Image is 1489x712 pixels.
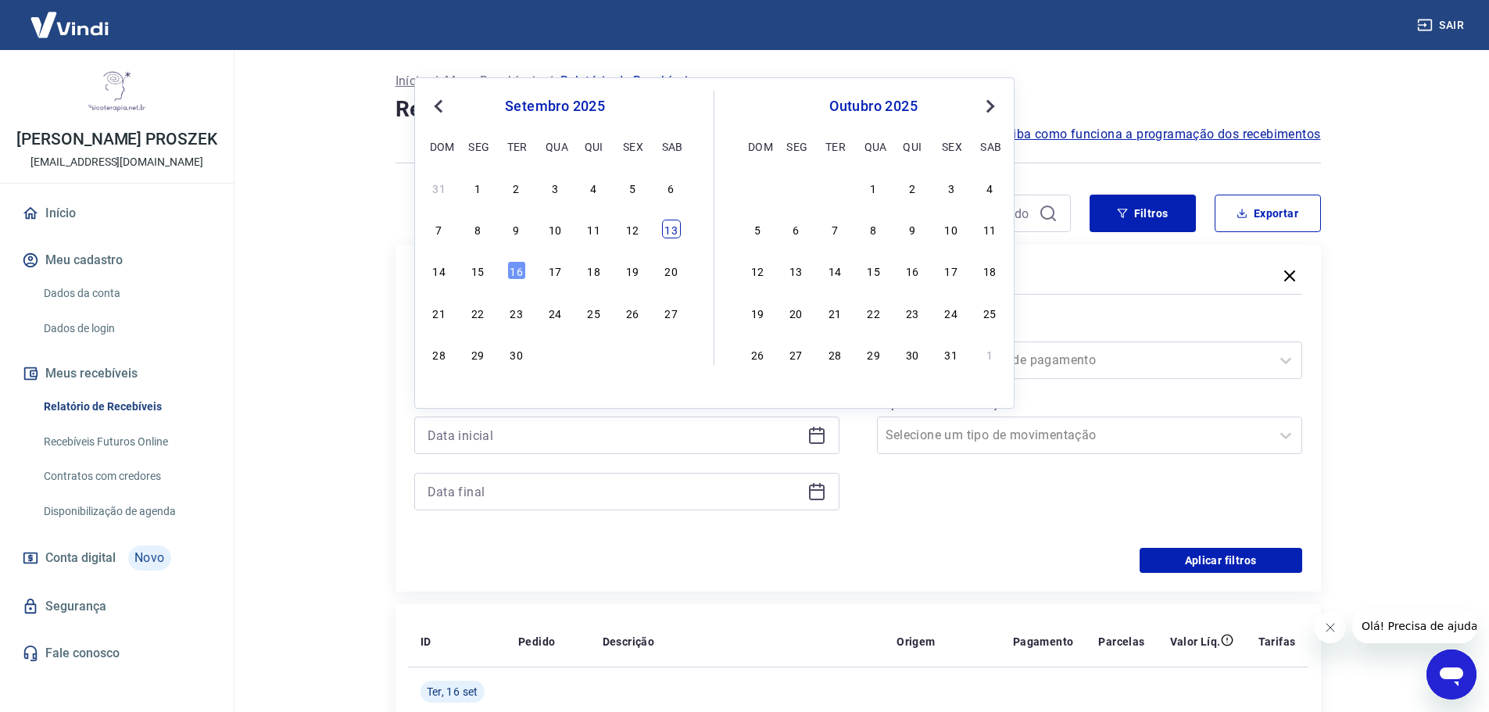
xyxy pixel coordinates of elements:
[786,220,805,238] div: Choose segunda-feira, 6 de outubro de 2025
[748,137,767,156] div: dom
[786,303,805,322] div: Choose segunda-feira, 20 de outubro de 2025
[980,178,999,197] div: Choose sábado, 4 de outubro de 2025
[746,97,1001,116] div: outubro 2025
[428,480,801,503] input: Data final
[623,303,642,322] div: Choose sexta-feira, 26 de setembro de 2025
[662,137,681,156] div: sab
[468,303,487,322] div: Choose segunda-feira, 22 de setembro de 2025
[427,684,478,699] span: Ter, 16 set
[546,220,564,238] div: Choose quarta-feira, 10 de setembro de 2025
[864,345,883,363] div: Choose quarta-feira, 29 de outubro de 2025
[585,220,603,238] div: Choose quinta-feira, 11 de setembro de 2025
[396,72,427,91] a: Início
[9,11,131,23] span: Olá! Precisa de ajuda?
[429,97,448,116] button: Previous Month
[38,313,215,345] a: Dados de login
[825,137,844,156] div: ter
[748,220,767,238] div: Choose domingo, 5 de outubro de 2025
[507,220,526,238] div: Choose terça-feira, 9 de setembro de 2025
[980,220,999,238] div: Choose sábado, 11 de outubro de 2025
[546,178,564,197] div: Choose quarta-feira, 3 de setembro de 2025
[546,303,564,322] div: Choose quarta-feira, 24 de setembro de 2025
[942,345,961,363] div: Choose sexta-feira, 31 de outubro de 2025
[430,178,449,197] div: Choose domingo, 31 de agosto de 2025
[1090,195,1196,232] button: Filtros
[585,261,603,280] div: Choose quinta-feira, 18 de setembro de 2025
[19,196,215,231] a: Início
[1013,634,1074,649] p: Pagamento
[980,137,999,156] div: sab
[19,356,215,391] button: Meus recebíveis
[585,303,603,322] div: Choose quinta-feira, 25 de setembro de 2025
[942,178,961,197] div: Choose sexta-feira, 3 de outubro de 2025
[430,303,449,322] div: Choose domingo, 21 de setembro de 2025
[662,220,681,238] div: Choose sábado, 13 de setembro de 2025
[518,634,555,649] p: Pedido
[623,261,642,280] div: Choose sexta-feira, 19 de setembro de 2025
[998,125,1321,144] a: Saiba como funciona a programação dos recebimentos
[428,97,682,116] div: setembro 2025
[507,137,526,156] div: ter
[19,589,215,624] a: Segurança
[748,345,767,363] div: Choose domingo, 26 de outubro de 2025
[1426,649,1476,699] iframe: Botão para abrir a janela de mensagens
[864,220,883,238] div: Choose quarta-feira, 8 de outubro de 2025
[748,178,767,197] div: Choose domingo, 28 de setembro de 2025
[16,131,217,148] p: [PERSON_NAME] PROSZEK
[880,395,1299,413] label: Tipo de Movimentação
[1215,195,1321,232] button: Exportar
[19,1,120,48] img: Vindi
[45,547,116,569] span: Conta digital
[468,137,487,156] div: seg
[942,137,961,156] div: sex
[38,426,215,458] a: Recebíveis Futuros Online
[38,277,215,309] a: Dados da conta
[980,303,999,322] div: Choose sábado, 25 de outubro de 2025
[548,72,553,91] p: /
[430,220,449,238] div: Choose domingo, 7 de setembro de 2025
[1414,11,1470,40] button: Sair
[980,261,999,280] div: Choose sábado, 18 de outubro de 2025
[560,72,695,91] p: Relatório de Recebíveis
[1352,609,1476,643] iframe: Mensagem da empresa
[825,178,844,197] div: Choose terça-feira, 30 de setembro de 2025
[546,137,564,156] div: qua
[468,261,487,280] div: Choose segunda-feira, 15 de setembro de 2025
[430,345,449,363] div: Choose domingo, 28 de setembro de 2025
[1258,634,1296,649] p: Tarifas
[38,460,215,492] a: Contratos com credores
[546,261,564,280] div: Choose quarta-feira, 17 de setembro de 2025
[585,345,603,363] div: Choose quinta-feira, 2 de outubro de 2025
[468,220,487,238] div: Choose segunda-feira, 8 de setembro de 2025
[748,261,767,280] div: Choose domingo, 12 de outubro de 2025
[585,137,603,156] div: qui
[38,496,215,528] a: Disponibilização de agenda
[864,261,883,280] div: Choose quarta-feira, 15 de outubro de 2025
[1098,634,1144,649] p: Parcelas
[786,137,805,156] div: seg
[942,303,961,322] div: Choose sexta-feira, 24 de outubro de 2025
[421,634,431,649] p: ID
[864,178,883,197] div: Choose quarta-feira, 1 de outubro de 2025
[903,303,922,322] div: Choose quinta-feira, 23 de outubro de 2025
[445,72,542,91] a: Meus Recebíveis
[1170,634,1221,649] p: Valor Líq.
[546,345,564,363] div: Choose quarta-feira, 1 de outubro de 2025
[981,97,1000,116] button: Next Month
[825,345,844,363] div: Choose terça-feira, 28 de outubro de 2025
[903,137,922,156] div: qui
[603,634,655,649] p: Descrição
[980,345,999,363] div: Choose sábado, 1 de novembro de 2025
[662,178,681,197] div: Choose sábado, 6 de setembro de 2025
[825,261,844,280] div: Choose terça-feira, 14 de outubro de 2025
[19,243,215,277] button: Meu cadastro
[507,261,526,280] div: Choose terça-feira, 16 de setembro de 2025
[1140,548,1302,573] button: Aplicar filtros
[623,345,642,363] div: Choose sexta-feira, 3 de outubro de 2025
[430,137,449,156] div: dom
[623,137,642,156] div: sex
[585,178,603,197] div: Choose quinta-feira, 4 de setembro de 2025
[507,345,526,363] div: Choose terça-feira, 30 de setembro de 2025
[786,345,805,363] div: Choose segunda-feira, 27 de outubro de 2025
